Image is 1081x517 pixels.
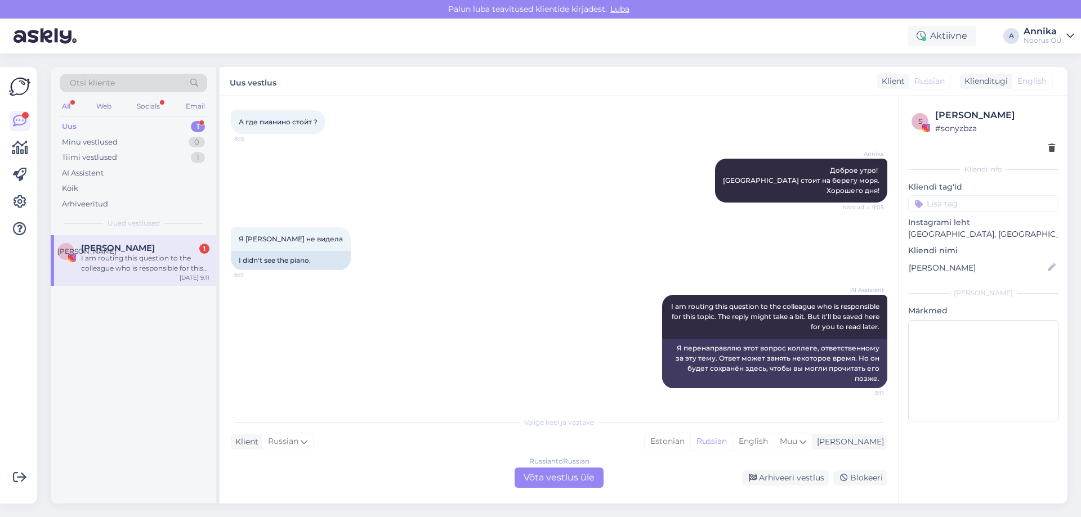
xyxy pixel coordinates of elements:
[62,137,118,148] div: Minu vestlused
[239,235,343,243] span: Я [PERSON_NAME] не видела
[842,150,884,158] span: Annika
[742,470,829,485] div: Arhiveeri vestlus
[918,117,922,125] span: s
[60,99,73,114] div: All
[908,164,1058,174] div: Kliendi info
[184,99,207,114] div: Email
[135,99,162,114] div: Socials
[842,203,884,212] span: Nähtud ✓ 9:05
[842,389,884,397] span: 9:11
[70,77,115,89] span: Otsi kliente
[234,271,276,279] span: 9:11
[671,302,881,331] span: I am routing this question to the colleague who is responsible for this topic. The reply might ta...
[81,243,155,253] span: Николь Солтрук
[239,118,318,126] span: А где пианино стойт ?
[960,75,1008,87] div: Klienditugi
[231,251,351,270] div: I didn't see the piano.
[268,435,298,448] span: Russian
[780,436,797,446] span: Muu
[908,288,1058,298] div: [PERSON_NAME]
[57,247,117,255] span: [PERSON_NAME]
[515,467,604,488] div: Võta vestlus üle
[189,137,205,148] div: 0
[62,199,108,210] div: Arhiveeritud
[180,273,209,282] div: [DATE] 9:11
[908,217,1058,228] p: Instagrami leht
[62,121,77,132] div: Uus
[908,305,1058,317] p: Märkmed
[935,109,1055,122] div: [PERSON_NAME]
[9,76,30,97] img: Askly Logo
[231,436,258,448] div: Klient
[234,134,276,143] span: 8:15
[1003,28,1019,44] div: A
[108,218,160,228] span: Uued vestlused
[908,195,1058,212] input: Lisa tag
[230,74,276,89] label: Uus vestlus
[877,75,905,87] div: Klient
[908,26,976,46] div: Aktiivne
[909,262,1046,274] input: Lisa nimi
[935,122,1055,134] div: # sonyzbza
[607,4,633,14] span: Luba
[908,245,1058,257] p: Kliendi nimi
[81,253,209,273] div: I am routing this question to the colleague who is responsible for this topic. The reply might ta...
[529,456,589,466] div: Russian to Russian
[1017,75,1047,87] span: English
[191,121,205,132] div: 1
[833,470,887,485] div: Blokeeri
[908,181,1058,193] p: Kliendi tag'id
[1024,27,1074,45] a: AnnikaNoorus OÜ
[914,75,945,87] span: Russian
[723,166,879,195] span: Доброе утро! [GEOGRAPHIC_DATA] стоит на берегу моря. Хорошего дня!
[812,436,884,448] div: [PERSON_NAME]
[191,152,205,163] div: 1
[94,99,114,114] div: Web
[62,152,117,163] div: Tiimi vestlused
[199,244,209,254] div: 1
[842,286,884,294] span: AI Assistent
[231,417,887,428] div: Valige keel ja vastake
[732,433,774,450] div: English
[62,183,78,194] div: Kõik
[1024,27,1062,36] div: Annika
[908,228,1058,240] p: [GEOGRAPHIC_DATA], [GEOGRAPHIC_DATA]
[1024,36,1062,45] div: Noorus OÜ
[690,433,732,450] div: Russian
[662,339,887,388] div: Я перенаправляю этот вопрос коллеге, ответственному за эту тему. Ответ может занять некоторое вре...
[645,433,690,450] div: Estonian
[62,168,104,179] div: AI Assistent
